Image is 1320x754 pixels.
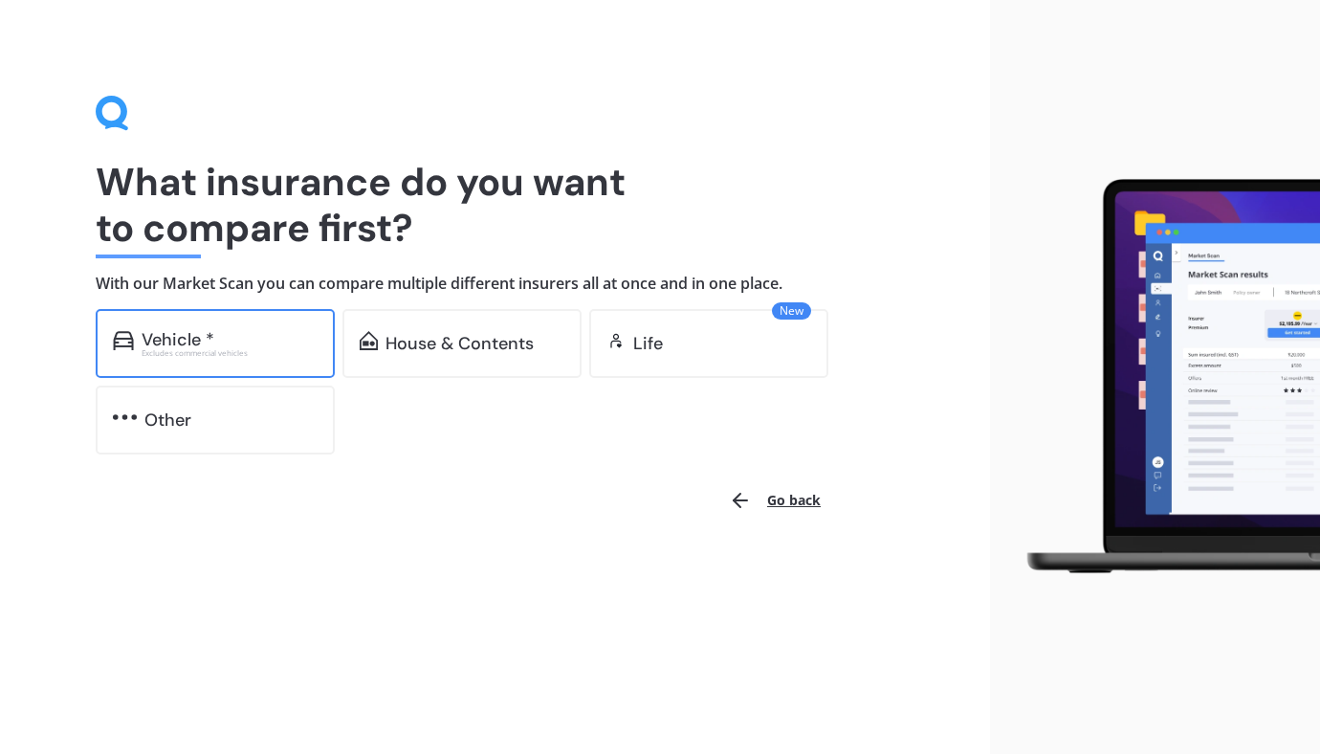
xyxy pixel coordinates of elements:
[96,159,894,251] h1: What insurance do you want to compare first?
[772,302,811,320] span: New
[142,349,318,357] div: Excludes commercial vehicles
[360,331,378,350] img: home-and-contents.b802091223b8502ef2dd.svg
[113,408,137,427] img: other.81dba5aafe580aa69f38.svg
[717,477,832,523] button: Go back
[113,331,134,350] img: car.f15378c7a67c060ca3f3.svg
[96,274,894,294] h4: With our Market Scan you can compare multiple different insurers all at once and in one place.
[142,330,214,349] div: Vehicle *
[1005,170,1320,584] img: laptop.webp
[385,334,534,353] div: House & Contents
[633,334,663,353] div: Life
[606,331,626,350] img: life.f720d6a2d7cdcd3ad642.svg
[144,410,191,430] div: Other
